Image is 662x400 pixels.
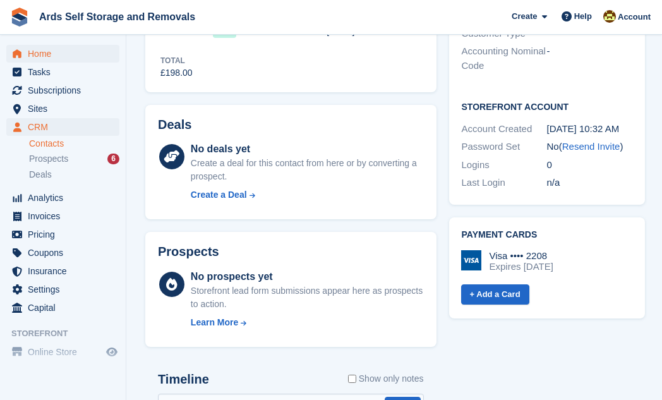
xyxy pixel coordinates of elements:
[6,281,119,298] a: menu
[158,372,209,387] h2: Timeline
[10,8,29,27] img: stora-icon-8386f47178a22dfd0bd8f6a31ec36ba5ce8667c1dd55bd0f319d3a0aa187defe.svg
[6,343,119,361] a: menu
[547,44,632,73] div: -
[461,250,481,270] img: Visa Logo
[547,176,632,190] div: n/a
[462,230,632,240] h2: Payment cards
[191,284,424,311] div: Storefront lead form submissions appear here as prospects to action.
[618,11,651,23] span: Account
[11,327,126,340] span: Storefront
[28,100,104,118] span: Sites
[160,66,193,80] div: £198.00
[512,10,537,23] span: Create
[6,262,119,280] a: menu
[6,63,119,81] a: menu
[348,372,356,385] input: Show only notes
[6,189,119,207] a: menu
[28,299,104,317] span: Capital
[559,141,623,152] span: ( )
[104,344,119,360] a: Preview store
[29,169,52,181] span: Deals
[191,269,424,284] div: No prospects yet
[28,82,104,99] span: Subscriptions
[462,158,547,173] div: Logins
[28,63,104,81] span: Tasks
[462,176,547,190] div: Last Login
[28,118,104,136] span: CRM
[6,45,119,63] a: menu
[28,343,104,361] span: Online Store
[191,188,247,202] div: Create a Deal
[6,118,119,136] a: menu
[28,207,104,225] span: Invoices
[6,82,119,99] a: menu
[562,141,620,152] a: Resend Invite
[191,157,424,183] div: Create a deal for this contact from here or by converting a prospect.
[160,55,193,66] div: Total
[28,244,104,262] span: Coupons
[191,142,424,157] div: No deals yet
[461,284,529,305] a: + Add a Card
[29,168,119,181] a: Deals
[29,138,119,150] a: Contacts
[547,122,632,136] div: [DATE] 10:32 AM
[462,122,547,136] div: Account Created
[191,188,424,202] a: Create a Deal
[158,118,191,132] h2: Deals
[462,44,547,73] div: Accounting Nominal Code
[462,140,547,154] div: Password Set
[6,100,119,118] a: menu
[547,140,632,154] div: No
[603,10,616,23] img: Mark McFerran
[28,281,104,298] span: Settings
[29,153,68,165] span: Prospects
[191,316,424,329] a: Learn More
[462,100,632,112] h2: Storefront Account
[28,226,104,243] span: Pricing
[28,189,104,207] span: Analytics
[34,6,200,27] a: Ards Self Storage and Removals
[490,250,553,262] div: Visa •••• 2208
[28,262,104,280] span: Insurance
[158,245,219,259] h2: Prospects
[348,372,424,385] label: Show only notes
[191,316,238,329] div: Learn More
[28,45,104,63] span: Home
[6,244,119,262] a: menu
[6,299,119,317] a: menu
[490,261,553,272] div: Expires [DATE]
[6,226,119,243] a: menu
[547,158,632,173] div: 0
[574,10,592,23] span: Help
[6,207,119,225] a: menu
[29,152,119,166] a: Prospects 6
[107,154,119,164] div: 6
